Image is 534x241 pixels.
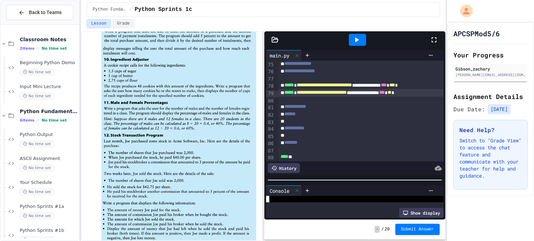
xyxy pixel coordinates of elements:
[459,126,522,134] h3: Need Help?
[399,208,444,218] div: Show display
[20,180,77,186] span: Your Schedule
[266,119,275,126] div: 83
[135,5,192,14] span: Python Sprints 1c
[456,72,526,78] div: [PERSON_NAME][EMAIL_ADDRESS][DOMAIN_NAME]
[37,45,39,51] span: •
[453,29,500,38] h1: APCSPMod5/6
[266,68,275,76] div: 76
[375,226,380,233] span: -
[266,104,275,112] div: 81
[268,163,300,173] div: History
[6,5,73,20] button: Back to Teams
[113,19,134,28] button: Grade
[459,137,522,179] p: Switch to "Grade View" to access the chat feature and communicate with your teacher for help and ...
[129,7,132,12] span: /
[453,50,528,60] h2: Your Progress
[20,141,54,147] span: No time set
[29,9,62,16] span: Back to Teams
[266,126,275,133] div: 84
[20,212,54,219] span: No time set
[20,156,77,162] span: ASCII Assignment
[401,227,434,232] span: Submit Answer
[266,50,302,61] div: main.py
[453,105,485,113] span: Due Date:
[266,112,275,119] div: 82
[20,165,54,171] span: No time set
[488,104,510,114] span: [DATE]
[93,7,126,12] span: Python Fundamentals
[266,98,275,105] div: 80
[266,140,275,148] div: 86
[20,93,54,99] span: No time set
[456,66,526,72] div: Gibson_zachary
[266,90,275,98] div: 79
[42,118,67,123] span: No time set
[266,83,275,90] div: 78
[20,36,77,43] span: Classroom Notes
[385,227,390,232] span: 20
[20,60,77,66] span: Beginning Python Demo
[20,132,77,138] span: Python Output
[266,148,275,155] div: 87
[266,76,275,83] div: 77
[453,3,475,19] div: My Account
[266,154,275,162] div: 88
[20,84,77,90] span: Input Mini Lecture
[20,204,77,210] span: Python Sprints #1a
[266,61,275,69] div: 75
[453,92,528,101] h2: Assignment Details
[266,133,275,140] div: 85
[20,228,77,234] span: Python Sprints #1b
[87,19,111,28] button: Lesson
[20,108,77,115] span: Python Fundamentals
[37,117,39,123] span: •
[20,46,34,51] span: 2 items
[266,52,293,59] div: main.py
[381,227,384,232] span: /
[20,118,34,123] span: 6 items
[20,189,54,195] span: No time set
[266,187,293,194] div: Console
[20,69,54,75] span: No time set
[395,224,440,235] button: Submit Answer
[266,185,302,196] div: Console
[42,46,67,51] span: No time set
